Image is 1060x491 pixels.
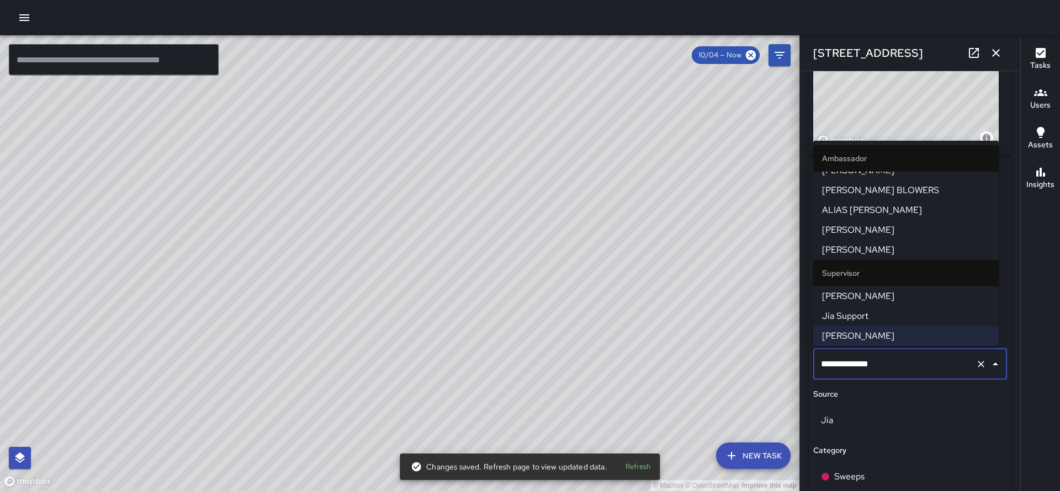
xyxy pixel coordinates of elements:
[1021,119,1060,159] button: Assets
[821,414,999,427] p: Jia
[822,290,990,303] span: [PERSON_NAME]
[1030,60,1051,72] h6: Tasks
[1028,139,1053,151] h6: Assets
[768,44,791,66] button: Filters
[813,145,999,172] li: Ambassador
[1021,159,1060,199] button: Insights
[1021,79,1060,119] button: Users
[834,470,865,483] p: Sweeps
[1030,99,1051,111] h6: Users
[822,309,990,323] span: Jia Support
[822,204,990,217] span: ALIAS [PERSON_NAME]
[822,243,990,257] span: [PERSON_NAME]
[813,388,838,401] h6: Source
[813,44,923,62] h6: [STREET_ADDRESS]
[822,144,990,157] span: [PERSON_NAME]
[822,329,990,343] span: [PERSON_NAME]
[973,356,989,372] button: Clear
[692,46,760,64] div: 10/04 — Now
[813,260,999,286] li: Supervisor
[822,223,990,237] span: [PERSON_NAME]
[1021,40,1060,79] button: Tasks
[621,458,656,476] button: Refresh
[988,356,1003,372] button: Close
[1026,179,1054,191] h6: Insights
[411,457,607,477] div: Changes saved. Refresh page to view updated data.
[716,442,791,469] button: New Task
[692,50,748,61] span: 10/04 — Now
[822,184,990,197] span: [PERSON_NAME] BLOWERS
[813,445,846,457] h6: Category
